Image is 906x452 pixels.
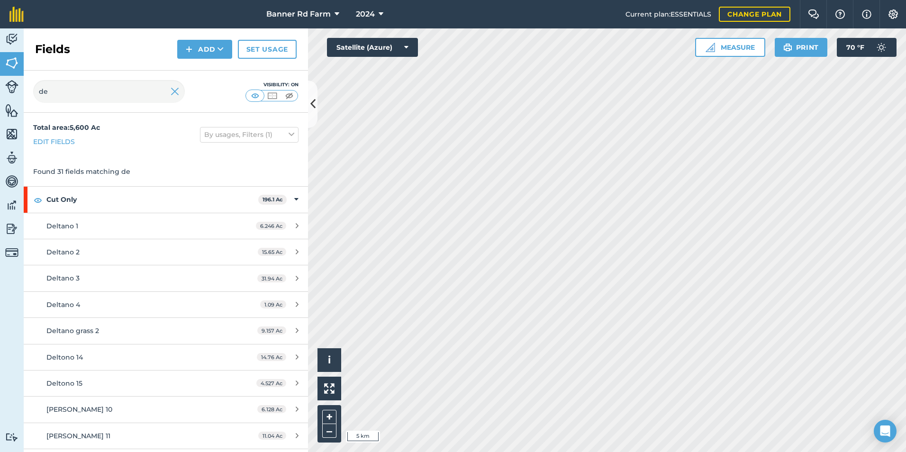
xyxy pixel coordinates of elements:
img: A cog icon [888,9,899,19]
button: + [322,410,336,424]
img: svg+xml;base64,PHN2ZyB4bWxucz0iaHR0cDovL3d3dy53My5vcmcvMjAwMC9zdmciIHdpZHRoPSIyMiIgaGVpZ2h0PSIzMC... [171,86,179,97]
a: Deltano grass 29.157 Ac [24,318,308,344]
span: 11.04 Ac [258,432,286,440]
a: Deltano 215.65 Ac [24,239,308,265]
span: Deltono 15 [46,379,82,388]
a: [PERSON_NAME] 106.128 Ac [24,397,308,422]
span: 1.09 Ac [260,300,286,308]
button: 70 °F [837,38,897,57]
img: svg+xml;base64,PHN2ZyB4bWxucz0iaHR0cDovL3d3dy53My5vcmcvMjAwMC9zdmciIHdpZHRoPSIxNCIgaGVpZ2h0PSIyNC... [186,44,192,55]
a: Deltano 41.09 Ac [24,292,308,317]
a: Set usage [238,40,297,59]
img: svg+xml;base64,PHN2ZyB4bWxucz0iaHR0cDovL3d3dy53My5vcmcvMjAwMC9zdmciIHdpZHRoPSI1MCIgaGVpZ2h0PSI0MC... [266,91,278,100]
img: svg+xml;base64,PD94bWwgdmVyc2lvbj0iMS4wIiBlbmNvZGluZz0idXRmLTgiPz4KPCEtLSBHZW5lcmF0b3I6IEFkb2JlIE... [5,174,18,189]
img: svg+xml;base64,PHN2ZyB4bWxucz0iaHR0cDovL3d3dy53My5vcmcvMjAwMC9zdmciIHdpZHRoPSIxNyIgaGVpZ2h0PSIxNy... [862,9,871,20]
span: [PERSON_NAME] 10 [46,405,112,414]
img: svg+xml;base64,PD94bWwgdmVyc2lvbj0iMS4wIiBlbmNvZGluZz0idXRmLTgiPz4KPCEtLSBHZW5lcmF0b3I6IEFkb2JlIE... [5,80,18,93]
h2: Fields [35,42,70,57]
button: – [322,424,336,438]
div: Visibility: On [245,81,299,89]
a: Deltono 1414.76 Ac [24,344,308,370]
img: svg+xml;base64,PD94bWwgdmVyc2lvbj0iMS4wIiBlbmNvZGluZz0idXRmLTgiPz4KPCEtLSBHZW5lcmF0b3I6IEFkb2JlIE... [5,32,18,46]
a: Edit fields [33,136,75,147]
img: Ruler icon [706,43,715,52]
span: Deltano 4 [46,300,80,309]
img: svg+xml;base64,PD94bWwgdmVyc2lvbj0iMS4wIiBlbmNvZGluZz0idXRmLTgiPz4KPCEtLSBHZW5lcmF0b3I6IEFkb2JlIE... [5,433,18,442]
span: 14.76 Ac [257,353,286,361]
a: Change plan [719,7,790,22]
span: Deltano 2 [46,248,80,256]
img: svg+xml;base64,PHN2ZyB4bWxucz0iaHR0cDovL3d3dy53My5vcmcvMjAwMC9zdmciIHdpZHRoPSI1NiIgaGVpZ2h0PSI2MC... [5,103,18,118]
a: Deltano 16.246 Ac [24,213,308,239]
span: i [328,354,331,366]
input: Search [33,80,185,103]
span: 2024 [356,9,375,20]
button: i [317,348,341,372]
span: 6.128 Ac [257,405,286,413]
img: svg+xml;base64,PHN2ZyB4bWxucz0iaHR0cDovL3d3dy53My5vcmcvMjAwMC9zdmciIHdpZHRoPSIxOSIgaGVpZ2h0PSIyNC... [783,42,792,53]
button: Measure [695,38,765,57]
a: [PERSON_NAME] 1111.04 Ac [24,423,308,449]
button: Print [775,38,828,57]
span: 9.157 Ac [257,326,286,334]
strong: Total area : 5,600 Ac [33,123,100,132]
img: svg+xml;base64,PD94bWwgdmVyc2lvbj0iMS4wIiBlbmNvZGluZz0idXRmLTgiPz4KPCEtLSBHZW5lcmF0b3I6IEFkb2JlIE... [5,198,18,212]
img: svg+xml;base64,PHN2ZyB4bWxucz0iaHR0cDovL3d3dy53My5vcmcvMjAwMC9zdmciIHdpZHRoPSI1MCIgaGVpZ2h0PSI0MC... [249,91,261,100]
span: Deltano 3 [46,274,80,282]
div: Open Intercom Messenger [874,420,897,443]
span: Deltano grass 2 [46,326,99,335]
span: Banner Rd Farm [266,9,331,20]
img: A question mark icon [834,9,846,19]
a: Deltano 331.94 Ac [24,265,308,291]
img: Two speech bubbles overlapping with the left bubble in the forefront [808,9,819,19]
img: svg+xml;base64,PD94bWwgdmVyc2lvbj0iMS4wIiBlbmNvZGluZz0idXRmLTgiPz4KPCEtLSBHZW5lcmF0b3I6IEFkb2JlIE... [5,246,18,259]
img: svg+xml;base64,PD94bWwgdmVyc2lvbj0iMS4wIiBlbmNvZGluZz0idXRmLTgiPz4KPCEtLSBHZW5lcmF0b3I6IEFkb2JlIE... [5,151,18,165]
span: 4.527 Ac [256,379,286,387]
a: Deltono 154.527 Ac [24,371,308,396]
div: Found 31 fields matching de [24,157,308,186]
span: [PERSON_NAME] 11 [46,432,110,440]
img: svg+xml;base64,PD94bWwgdmVyc2lvbj0iMS4wIiBlbmNvZGluZz0idXRmLTgiPz4KPCEtLSBHZW5lcmF0b3I6IEFkb2JlIE... [872,38,891,57]
img: Four arrows, one pointing top left, one top right, one bottom right and the last bottom left [324,383,335,394]
img: svg+xml;base64,PHN2ZyB4bWxucz0iaHR0cDovL3d3dy53My5vcmcvMjAwMC9zdmciIHdpZHRoPSI1MCIgaGVpZ2h0PSI0MC... [283,91,295,100]
div: Cut Only196.1 Ac [24,187,308,212]
img: svg+xml;base64,PHN2ZyB4bWxucz0iaHR0cDovL3d3dy53My5vcmcvMjAwMC9zdmciIHdpZHRoPSI1NiIgaGVpZ2h0PSI2MC... [5,56,18,70]
span: 70 ° F [846,38,864,57]
span: Deltono 14 [46,353,83,362]
span: 15.65 Ac [258,248,286,256]
img: svg+xml;base64,PHN2ZyB4bWxucz0iaHR0cDovL3d3dy53My5vcmcvMjAwMC9zdmciIHdpZHRoPSI1NiIgaGVpZ2h0PSI2MC... [5,127,18,141]
strong: Cut Only [46,187,258,212]
span: Deltano 1 [46,222,78,230]
button: Add [177,40,232,59]
img: fieldmargin Logo [9,7,24,22]
strong: 196.1 Ac [263,196,283,203]
img: svg+xml;base64,PD94bWwgdmVyc2lvbj0iMS4wIiBlbmNvZGluZz0idXRmLTgiPz4KPCEtLSBHZW5lcmF0b3I6IEFkb2JlIE... [5,222,18,236]
button: Satellite (Azure) [327,38,418,57]
span: 6.246 Ac [256,222,286,230]
img: svg+xml;base64,PHN2ZyB4bWxucz0iaHR0cDovL3d3dy53My5vcmcvMjAwMC9zdmciIHdpZHRoPSIxOCIgaGVpZ2h0PSIyNC... [34,194,42,206]
button: By usages, Filters (1) [200,127,299,142]
span: 31.94 Ac [257,274,286,282]
span: Current plan : ESSENTIALS [625,9,711,19]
